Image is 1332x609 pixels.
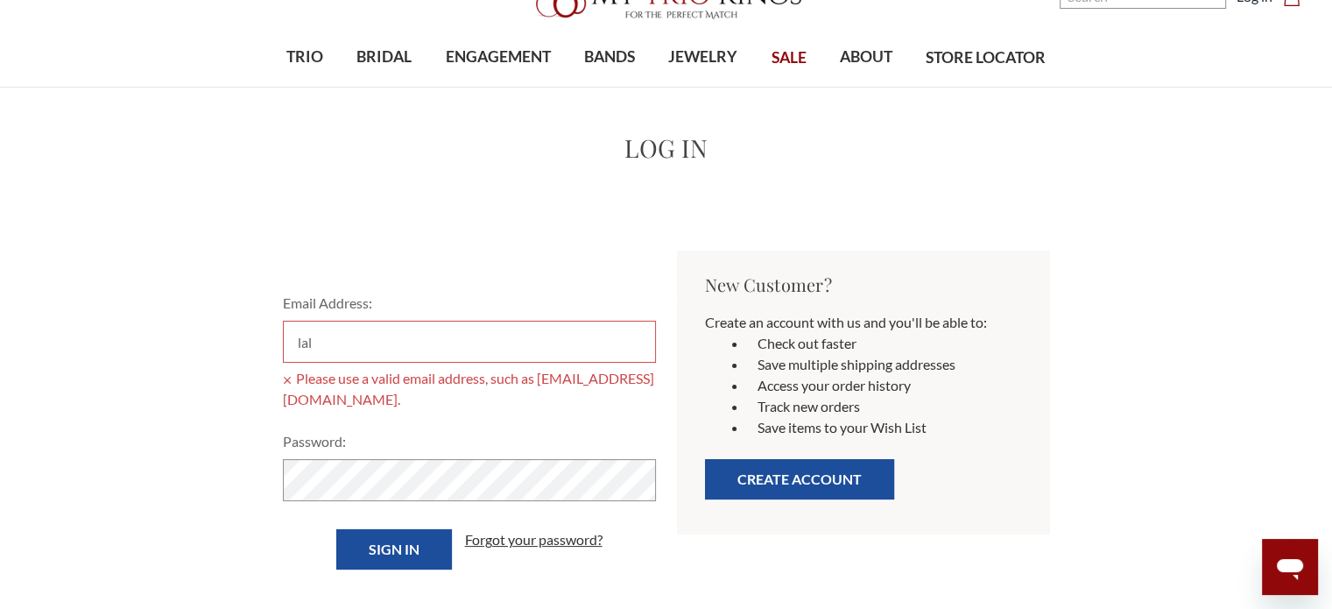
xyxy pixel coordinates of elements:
button: submenu toggle [857,86,875,88]
a: ENGAGEMENT [428,29,567,86]
a: JEWELRY [652,29,754,86]
button: submenu toggle [694,86,712,88]
a: BRIDAL [340,29,428,86]
li: Track new orders [747,396,1022,417]
li: Access your order history [747,375,1022,396]
a: TRIO [270,29,340,86]
a: Create Account [705,476,894,492]
iframe: Button to launch messaging window [1262,539,1318,595]
li: Check out faster [747,333,1022,354]
span: BRIDAL [356,46,412,68]
label: Email Address: [283,293,656,314]
button: Create Account [705,459,894,499]
a: ABOUT [823,29,909,86]
h1: Log in [272,130,1061,166]
label: Password: [283,431,656,452]
button: submenu toggle [376,86,393,88]
span: STORE LOCATOR [926,46,1046,69]
a: BANDS [567,29,652,86]
span: BANDS [584,46,635,68]
span: Please use a valid email address, such as [EMAIL_ADDRESS][DOMAIN_NAME]. [283,368,656,410]
input: Sign in [336,529,452,570]
span: JEWELRY [668,46,737,68]
li: Save multiple shipping addresses [747,354,1022,375]
span: SALE [772,46,807,69]
a: SALE [754,30,822,87]
button: submenu toggle [601,86,618,88]
a: Forgot your password? [465,529,603,550]
h2: New Customer? [705,272,1022,298]
span: ABOUT [840,46,892,68]
li: Save items to your Wish List [747,417,1022,438]
p: Create an account with us and you'll be able to: [705,312,1022,333]
span: ENGAGEMENT [445,46,550,68]
span: TRIO [286,46,323,68]
button: submenu toggle [489,86,506,88]
a: STORE LOCATOR [909,30,1062,87]
button: submenu toggle [296,86,314,88]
